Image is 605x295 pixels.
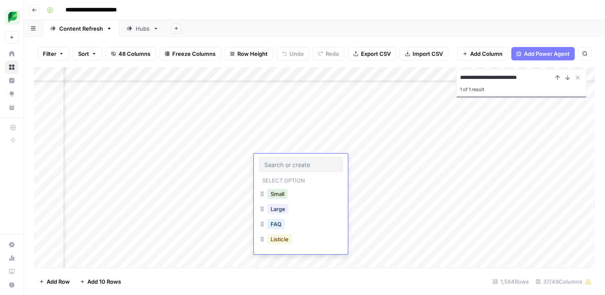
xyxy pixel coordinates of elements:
[563,73,573,83] button: Next Result
[78,50,89,58] span: Sort
[267,219,285,229] button: FAQ
[5,238,18,251] a: Settings
[348,47,396,60] button: Export CSV
[5,265,18,278] a: Learning Hub
[43,50,56,58] span: Filter
[5,10,20,25] img: SproutSocial Logo
[276,47,309,60] button: Undo
[511,47,575,60] button: Add Power Agent
[5,47,18,60] a: Home
[267,234,292,244] button: Listicle
[267,189,288,199] button: Small
[43,20,119,37] a: Content Refresh
[264,161,337,168] input: Search or create
[313,47,345,60] button: Redo
[118,50,150,58] span: 48 Columns
[289,50,304,58] span: Undo
[5,74,18,87] a: Insights
[326,50,339,58] span: Redo
[400,47,448,60] button: Import CSV
[457,47,508,60] button: Add Column
[5,60,18,74] a: Browse
[5,278,18,292] button: Help + Support
[489,275,532,288] div: 1,584 Rows
[59,24,103,33] div: Content Refresh
[573,73,583,83] button: Close Search
[259,217,343,232] div: FAQ
[224,47,273,60] button: Row Height
[5,7,18,28] button: Workspace: SproutSocial
[47,277,70,286] span: Add Row
[136,24,150,33] div: Hubs
[413,50,443,58] span: Import CSV
[524,50,570,58] span: Add Power Agent
[73,47,102,60] button: Sort
[159,47,221,60] button: Freeze Columns
[470,50,502,58] span: Add Column
[119,20,166,37] a: Hubs
[75,275,126,288] button: Add 10 Rows
[552,73,563,83] button: Previous Result
[105,47,156,60] button: 48 Columns
[267,204,289,214] button: Large
[532,275,595,288] div: 37/48 Columns
[87,277,121,286] span: Add 10 Rows
[259,187,343,202] div: Small
[361,50,391,58] span: Export CSV
[5,101,18,114] a: Your Data
[237,50,268,58] span: Row Height
[5,87,18,101] a: Opportunities
[172,50,216,58] span: Freeze Columns
[34,275,75,288] button: Add Row
[37,47,69,60] button: Filter
[259,232,343,248] div: Listicle
[460,84,583,94] div: 1 of 1 result
[259,202,343,217] div: Large
[259,175,308,185] p: Select option
[5,251,18,265] a: Usage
